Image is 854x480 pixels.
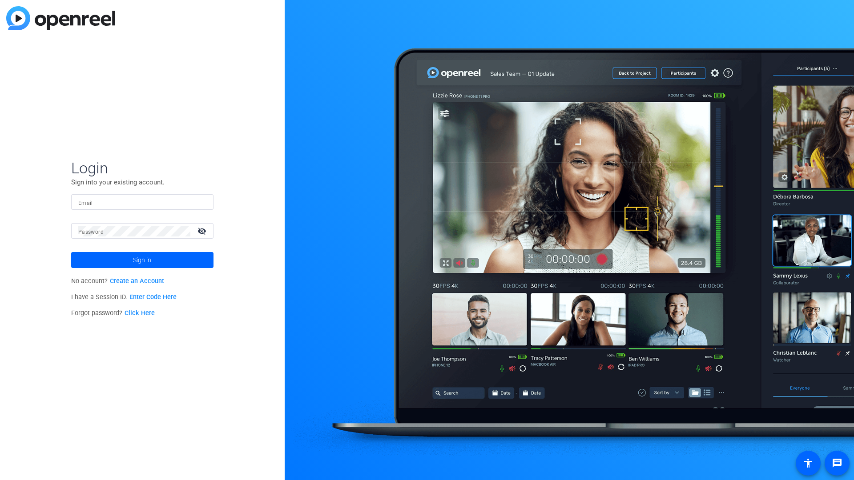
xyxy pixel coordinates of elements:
span: I have a Session ID. [71,293,177,301]
mat-icon: visibility_off [192,224,213,237]
mat-icon: accessibility [803,458,814,468]
span: Forgot password? [71,309,155,317]
mat-label: Email [78,200,93,206]
a: Create an Account [110,277,164,285]
mat-icon: message [832,458,842,468]
a: Click Here [125,309,155,317]
span: Sign in [133,249,151,271]
input: Enter Email Address [78,197,206,208]
a: Enter Code Here [129,293,177,301]
img: blue-gradient.svg [6,6,115,30]
mat-label: Password [78,229,104,235]
p: Sign into your existing account. [71,177,213,187]
span: No account? [71,277,164,285]
button: Sign in [71,252,213,268]
span: Login [71,159,213,177]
